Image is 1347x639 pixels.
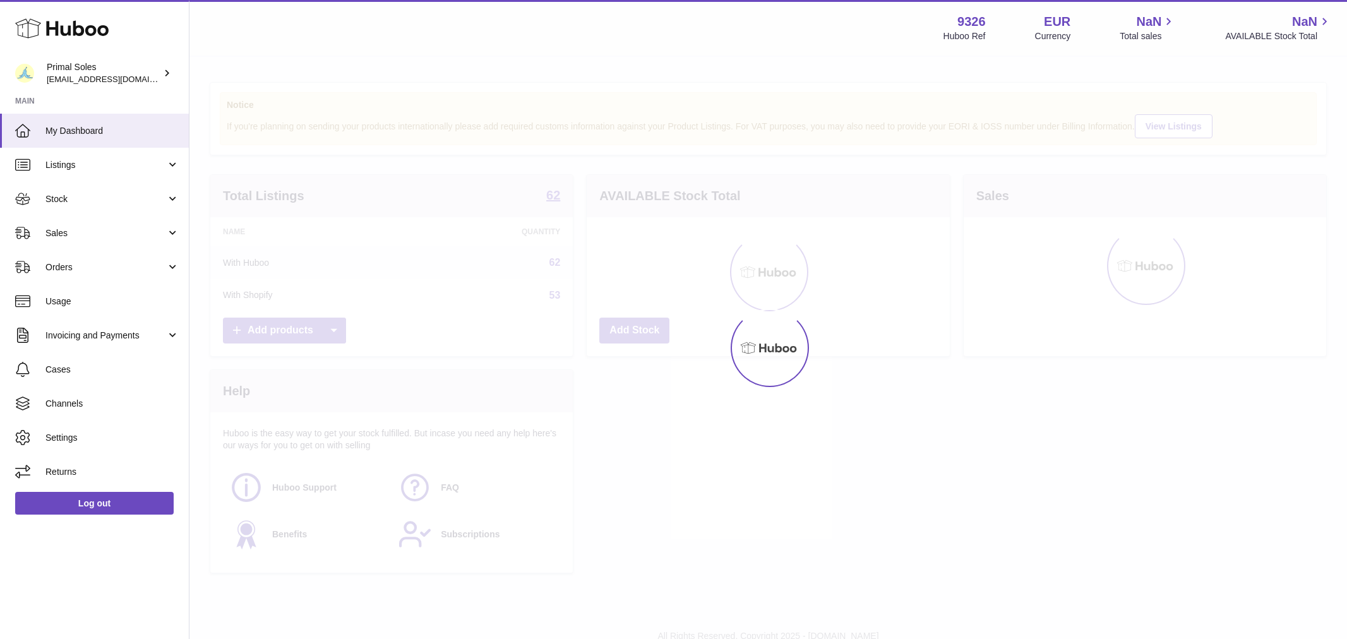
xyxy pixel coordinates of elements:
[1292,13,1317,30] span: NaN
[45,466,179,478] span: Returns
[1044,13,1070,30] strong: EUR
[1035,30,1071,42] div: Currency
[45,227,166,239] span: Sales
[45,125,179,137] span: My Dashboard
[1225,30,1332,42] span: AVAILABLE Stock Total
[45,330,166,342] span: Invoicing and Payments
[1225,13,1332,42] a: NaN AVAILABLE Stock Total
[45,432,179,444] span: Settings
[45,261,166,273] span: Orders
[47,61,160,85] div: Primal Soles
[45,398,179,410] span: Channels
[47,74,186,84] span: [EMAIL_ADDRESS][DOMAIN_NAME]
[1120,30,1176,42] span: Total sales
[957,13,986,30] strong: 9326
[45,364,179,376] span: Cases
[1136,13,1161,30] span: NaN
[45,159,166,171] span: Listings
[943,30,986,42] div: Huboo Ref
[15,492,174,515] a: Log out
[1120,13,1176,42] a: NaN Total sales
[15,64,34,83] img: internalAdmin-9326@internal.huboo.com
[45,193,166,205] span: Stock
[45,296,179,308] span: Usage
